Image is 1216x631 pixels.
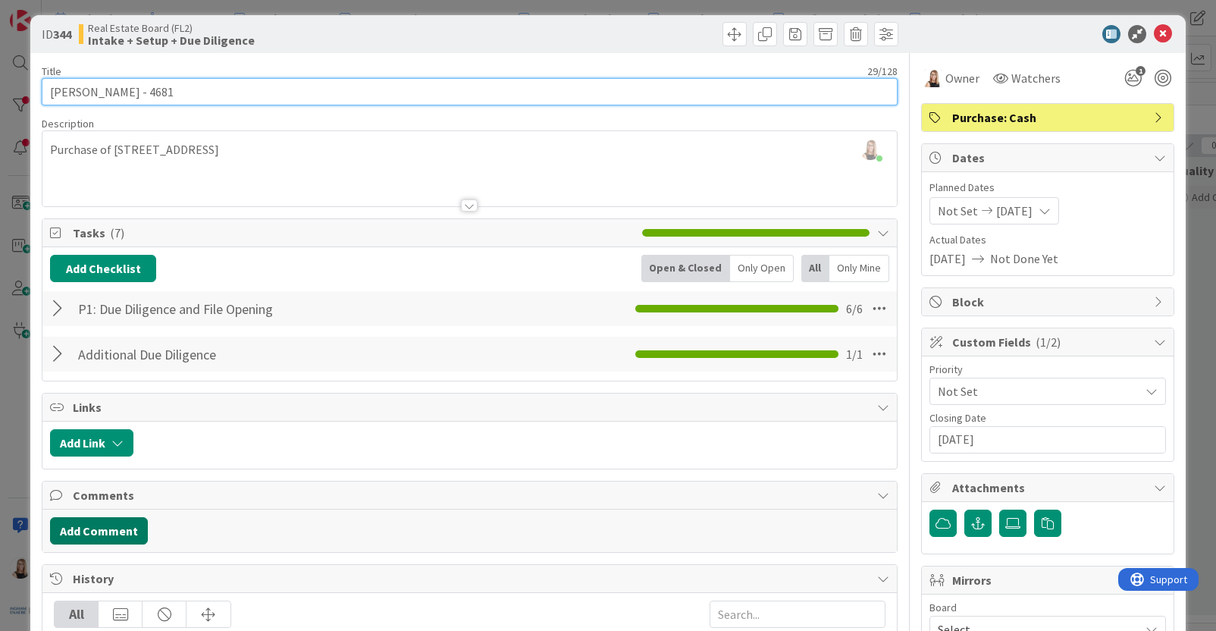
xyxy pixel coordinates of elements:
span: Owner [945,69,979,87]
span: Planned Dates [929,180,1166,196]
span: [DATE] [929,250,966,268]
span: History [73,570,870,588]
input: type card name here... [42,78,898,105]
span: Tasks [73,224,635,242]
span: Not Set [938,381,1132,402]
span: Mirrors [952,571,1146,589]
div: Priority [929,364,1166,375]
span: ID [42,25,71,43]
span: 1 / 1 [846,345,863,363]
input: Add Checklist... [73,341,414,368]
span: Watchers [1011,69,1061,87]
span: Block [952,293,1146,311]
input: Add Checklist... [73,295,414,322]
div: All [801,255,829,282]
button: Add Checklist [50,255,156,282]
span: Real Estate Board (FL2) [88,22,255,34]
span: Comments [73,486,870,504]
div: Only Open [730,255,794,282]
span: Custom Fields [952,333,1146,351]
input: Search... [710,601,885,628]
span: Dates [952,149,1146,167]
span: Description [42,117,94,130]
div: 29 / 128 [66,64,898,78]
button: Add Link [50,429,133,457]
img: DB [924,69,942,87]
span: ( 7 ) [110,225,124,240]
input: YYYY/MM/DD [938,427,1158,453]
span: Not Set [938,202,978,220]
span: Actual Dates [929,232,1166,248]
span: Links [73,398,870,416]
span: 6 / 6 [846,300,863,318]
label: Title [42,64,61,78]
img: 69hUFmzDBdjIwzkImLfpiba3FawNlolQ.jpg [860,139,881,160]
span: Board [929,602,957,613]
span: Support [32,2,69,20]
span: 1 [1136,66,1145,76]
span: Purchase: Cash [952,108,1146,127]
div: Open & Closed [641,255,730,282]
b: Intake + Setup + Due Diligence [88,34,255,46]
button: Add Comment [50,517,148,545]
span: [DATE] [996,202,1033,220]
p: Purchase of [STREET_ADDRESS] [50,141,889,159]
div: Closing Date [929,413,1166,423]
div: Only Mine [829,255,889,282]
div: All [55,601,99,627]
span: Attachments [952,479,1146,497]
span: Not Done Yet [990,250,1058,268]
b: 344 [53,27,71,42]
span: ( 1/2 ) [1036,334,1061,350]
